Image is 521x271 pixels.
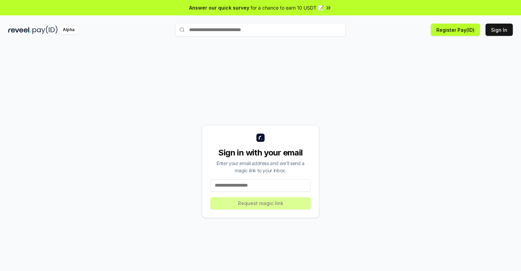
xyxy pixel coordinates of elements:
div: Sign in with your email [210,147,311,158]
img: pay_id [32,26,58,34]
div: Alpha [59,26,78,34]
div: Enter your email address and we’ll send a magic link to your inbox. [210,160,311,174]
button: Register Pay(ID) [431,24,480,36]
span: for a chance to earn 10 USDT 📝 [251,4,324,11]
img: logo_small [256,134,265,142]
span: Answer our quick survey [189,4,249,11]
img: reveel_dark [8,26,31,34]
button: Sign In [485,24,513,36]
